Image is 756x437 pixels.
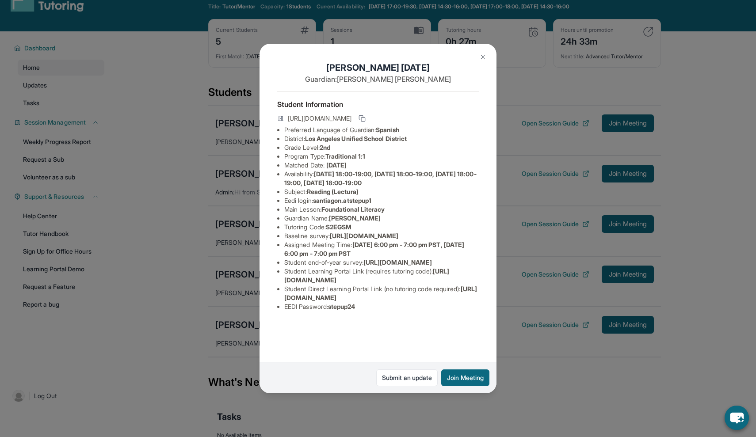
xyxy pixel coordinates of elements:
[725,406,749,430] button: chat-button
[326,223,351,231] span: S2EGSM
[284,240,479,258] li: Assigned Meeting Time :
[277,99,479,110] h4: Student Information
[330,232,398,239] span: [URL][DOMAIN_NAME]
[328,303,355,310] span: stepup24
[284,134,479,143] li: District:
[277,74,479,84] p: Guardian: [PERSON_NAME] [PERSON_NAME]
[284,223,479,232] li: Tutoring Code :
[357,113,367,124] button: Copy link
[376,126,399,133] span: Spanish
[284,170,479,187] li: Availability:
[284,152,479,161] li: Program Type:
[284,302,479,311] li: EEDI Password :
[288,114,351,123] span: [URL][DOMAIN_NAME]
[307,188,359,195] span: Reading (Lectura)
[363,258,432,266] span: [URL][DOMAIN_NAME]
[284,258,479,267] li: Student end-of-year survey :
[305,135,407,142] span: Los Angeles Unified School District
[329,214,381,222] span: [PERSON_NAME]
[284,125,479,134] li: Preferred Language of Guardian:
[277,61,479,74] h1: [PERSON_NAME] [DATE]
[284,232,479,240] li: Baseline survey :
[321,205,385,213] span: Foundational Literacy
[376,369,438,386] a: Submit an update
[284,187,479,196] li: Subject :
[325,152,365,160] span: Traditional 1:1
[326,161,347,169] span: [DATE]
[284,285,479,302] li: Student Direct Learning Portal Link (no tutoring code required) :
[284,143,479,152] li: Grade Level:
[313,197,371,204] span: santiagon.atstepup1
[284,196,479,205] li: Eedi login :
[284,205,479,214] li: Main Lesson :
[320,144,330,151] span: 2nd
[284,170,477,186] span: [DATE] 18:00-19:00, [DATE] 18:00-19:00, [DATE] 18:00-19:00, [DATE] 18:00-19:00
[284,161,479,170] li: Matched Date:
[284,241,464,257] span: [DATE] 6:00 pm - 7:00 pm PST, [DATE] 6:00 pm - 7:00 pm PST
[441,369,489,386] button: Join Meeting
[284,214,479,223] li: Guardian Name :
[480,53,487,61] img: Close Icon
[284,267,479,285] li: Student Learning Portal Link (requires tutoring code) :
